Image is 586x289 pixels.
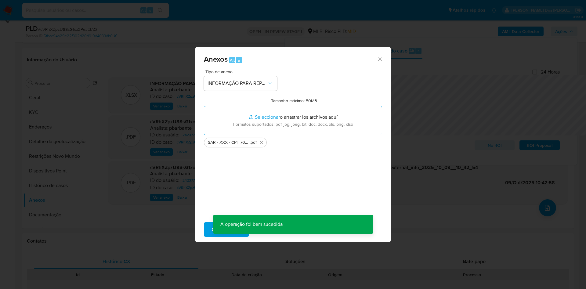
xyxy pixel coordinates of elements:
[377,56,382,62] button: Cerrar
[238,57,240,63] span: a
[212,223,241,236] span: Subir arquivo
[205,70,279,74] span: Tipo de anexo
[204,222,249,237] button: Subir arquivo
[250,139,257,146] span: .pdf
[258,139,265,146] button: Eliminar SAR - XXX - CPF 70924502177 - VANILDO MANOEL DOS SANTOS.pdf
[204,76,277,91] button: INFORMAÇÃO PARA REPORTE - COAF
[230,57,235,63] span: Alt
[204,54,228,64] span: Anexos
[271,98,317,103] label: Tamanho máximo: 50MB
[208,80,267,86] span: INFORMAÇÃO PARA REPORTE - COAF
[213,215,290,234] p: A operação foi bem sucedida
[204,135,382,147] ul: Archivos seleccionados
[208,139,250,146] span: SAR - XXX - CPF 70924502177 - VANILDO [PERSON_NAME] DOS [PERSON_NAME]
[259,223,279,236] span: Cancelar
